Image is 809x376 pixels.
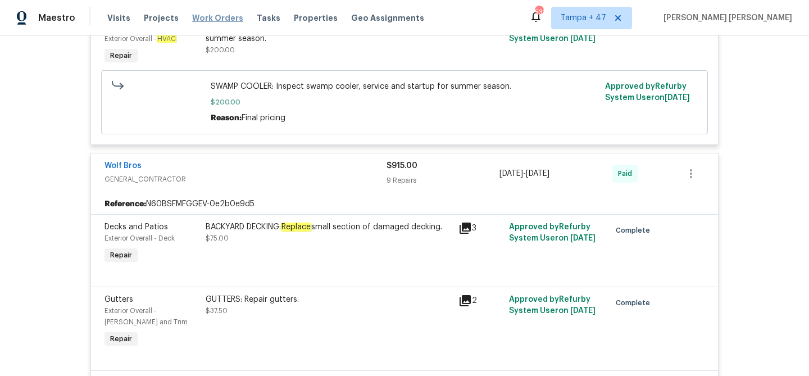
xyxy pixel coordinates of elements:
span: $200.00 [211,97,599,108]
span: Repair [106,333,137,345]
span: Exterior Overall - [PERSON_NAME] and Trim [104,307,188,325]
div: 2 [458,294,502,307]
span: SWAMP COOLER: Inspect swamp cooler, service and startup for summer season. [211,81,599,92]
span: Reason: [211,114,242,122]
span: Gutters [104,296,133,303]
div: 9 Repairs [387,175,499,186]
b: Reference: [104,198,146,210]
span: - [499,168,549,179]
span: Work Orders [192,12,243,24]
span: Complete [616,225,655,236]
span: Visits [107,12,130,24]
span: [DATE] [570,234,596,242]
span: Paid [618,168,637,179]
span: Properties [294,12,338,24]
span: Repair [106,250,137,261]
span: [PERSON_NAME] [PERSON_NAME] [659,12,792,24]
span: Decks and Patios [104,223,168,231]
span: Repair [106,50,137,61]
div: BACKYARD DECKING: small section of damaged decking. [206,221,452,233]
span: [DATE] [499,170,523,178]
span: [DATE] [570,307,596,315]
span: Approved by Refurby System User on [509,223,596,242]
span: Final pricing [242,114,285,122]
span: Complete [616,297,655,309]
span: Exterior Overall - Deck [104,235,175,242]
span: GENERAL_CONTRACTOR [104,174,387,185]
span: Tasks [257,14,280,22]
span: Exterior Overall - [104,35,176,42]
span: Tampa + 47 [561,12,606,24]
span: Maestro [38,12,75,24]
span: Approved by Refurby System User on [509,296,596,315]
div: 3 [458,221,502,235]
span: Projects [144,12,179,24]
span: $37.50 [206,307,228,314]
span: $200.00 [206,47,235,53]
span: [DATE] [526,170,549,178]
span: Geo Assignments [351,12,424,24]
span: Approved by Refurby System User on [605,83,690,102]
span: [DATE] [570,35,596,43]
div: N60BSFMFGGEV-0e2b0e9d5 [91,194,718,214]
span: [DATE] [665,94,690,102]
div: 533 [535,7,543,18]
em: HVAC [157,35,176,43]
em: Replace [281,223,311,232]
div: GUTTERS: Repair gutters. [206,294,452,305]
a: Wolf Bros [104,162,142,170]
span: $915.00 [387,162,417,170]
span: $75.00 [206,235,229,242]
